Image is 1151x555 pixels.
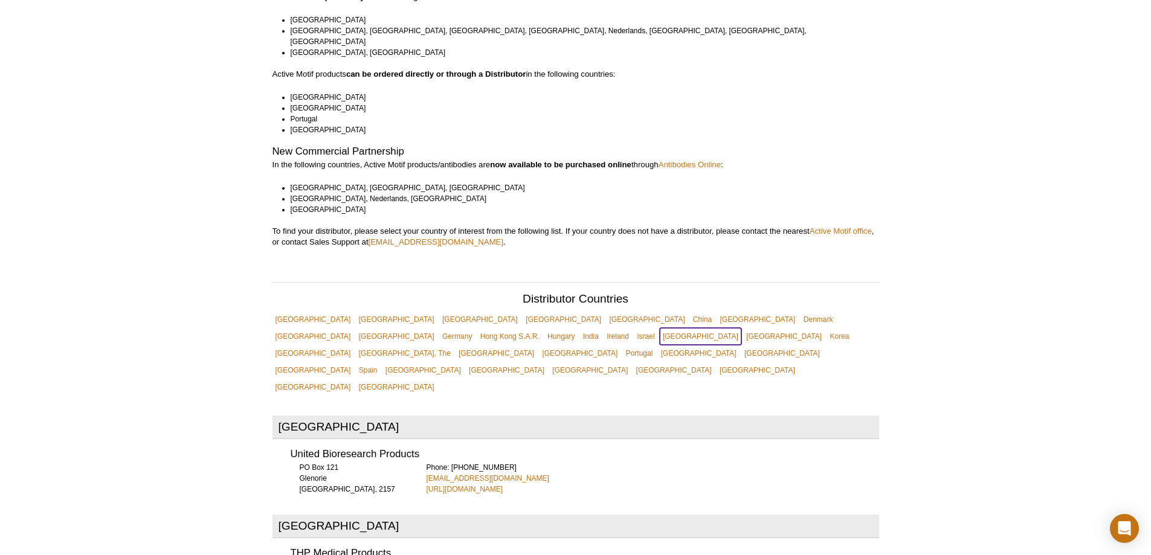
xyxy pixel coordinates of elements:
li: [GEOGRAPHIC_DATA] [291,124,868,135]
a: [GEOGRAPHIC_DATA] [660,328,741,345]
p: Active Motif products in the following countries: [272,69,879,80]
a: [GEOGRAPHIC_DATA] [743,328,825,345]
a: [GEOGRAPHIC_DATA] [466,362,547,379]
a: [GEOGRAPHIC_DATA] [272,362,354,379]
a: [GEOGRAPHIC_DATA] [272,311,354,328]
div: PO Box 121 Glenorie [GEOGRAPHIC_DATA], 2157 [291,462,411,495]
h3: United Bioresearch Products [291,449,879,460]
a: [GEOGRAPHIC_DATA], The [356,345,454,362]
a: India [580,328,602,345]
div: Open Intercom Messenger [1110,514,1139,543]
a: [URL][DOMAIN_NAME] [427,484,503,495]
a: [GEOGRAPHIC_DATA] [717,311,799,328]
a: Hong Kong S.A.R. [477,328,543,345]
a: [GEOGRAPHIC_DATA] [439,311,521,328]
h2: [GEOGRAPHIC_DATA] [272,515,879,538]
h2: Distributor Countries [272,294,879,308]
a: [GEOGRAPHIC_DATA] [741,345,823,362]
li: [GEOGRAPHIC_DATA] [291,204,868,215]
a: Hungary [544,328,578,345]
a: [GEOGRAPHIC_DATA] [272,345,354,362]
a: [GEOGRAPHIC_DATA] [356,379,437,396]
p: To find your distributor, please select your country of interest from the following list. If your... [272,226,879,248]
a: Antibodies Online [659,160,721,169]
a: [GEOGRAPHIC_DATA] [382,362,464,379]
strong: can be ordered directly or through a Distributor [346,69,526,79]
a: [GEOGRAPHIC_DATA] [658,345,740,362]
a: [GEOGRAPHIC_DATA] [356,328,437,345]
a: [GEOGRAPHIC_DATA] [523,311,604,328]
a: Spain [356,362,381,379]
a: [GEOGRAPHIC_DATA] [549,362,631,379]
a: [EMAIL_ADDRESS][DOMAIN_NAME] [369,237,504,246]
a: Ireland [604,328,632,345]
li: Portugal [291,114,868,124]
a: China [690,311,715,328]
a: [GEOGRAPHIC_DATA] [272,328,354,345]
li: [GEOGRAPHIC_DATA], [GEOGRAPHIC_DATA], [GEOGRAPHIC_DATA] [291,182,868,193]
li: [GEOGRAPHIC_DATA], [GEOGRAPHIC_DATA] [291,47,868,58]
strong: now available to be purchased online [490,160,631,169]
a: Active Motif office [810,226,872,236]
li: [GEOGRAPHIC_DATA], Nederlands, [GEOGRAPHIC_DATA] [291,193,868,204]
a: Denmark [801,311,836,328]
li: [GEOGRAPHIC_DATA] [291,14,868,25]
li: [GEOGRAPHIC_DATA] [291,103,868,114]
a: [GEOGRAPHIC_DATA] [272,379,354,396]
p: In the following countries, Active Motif products/antibodies are through : [272,159,879,170]
a: [GEOGRAPHIC_DATA] [456,345,537,362]
h2: [GEOGRAPHIC_DATA] [272,415,879,439]
a: Israel [634,328,657,345]
li: [GEOGRAPHIC_DATA] [291,92,868,103]
a: [GEOGRAPHIC_DATA] [717,362,798,379]
h2: New Commercial Partnership [272,146,879,157]
a: [GEOGRAPHIC_DATA] [607,311,688,328]
a: [GEOGRAPHIC_DATA] [539,345,621,362]
a: [GEOGRAPHIC_DATA] [356,311,437,328]
a: [EMAIL_ADDRESS][DOMAIN_NAME] [427,473,549,484]
a: Korea [827,328,852,345]
div: Phone: [PHONE_NUMBER] [427,462,879,495]
li: [GEOGRAPHIC_DATA], [GEOGRAPHIC_DATA], [GEOGRAPHIC_DATA], [GEOGRAPHIC_DATA], Nederlands, [GEOGRAPH... [291,25,868,47]
a: Germany [439,328,475,345]
a: Portugal [623,345,656,362]
a: [GEOGRAPHIC_DATA] [633,362,715,379]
